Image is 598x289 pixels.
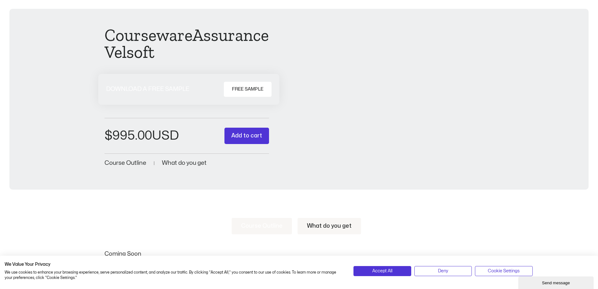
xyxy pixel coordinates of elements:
a: Course Outline [232,218,292,234]
a: FREE SAMPLE [224,82,272,97]
button: Deny all cookies [414,266,472,276]
h2: We Value Your Privacy [5,262,344,267]
span: Accept All [372,268,392,275]
a: What do you get [298,218,361,234]
button: Accept all cookies [353,266,411,276]
bdi: 995.00 [105,130,152,142]
button: Adjust cookie preferences [475,266,532,276]
span: Deny [438,268,448,275]
span: $ [105,130,112,142]
h1: CoursewareAssurance Velsoft [105,27,269,61]
span: Cookie Settings [488,268,520,275]
a: What do you get [162,160,207,166]
iframe: chat widget [518,275,595,289]
p: DOWNLOAD A FREE SAMPLE [106,86,189,92]
a: Course Outline [105,160,146,166]
button: Add to cart [224,128,269,144]
p: We use cookies to enhance your browsing experience, serve personalized content, and analyze our t... [5,270,344,281]
span: FREE SAMPLE [232,86,263,93]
